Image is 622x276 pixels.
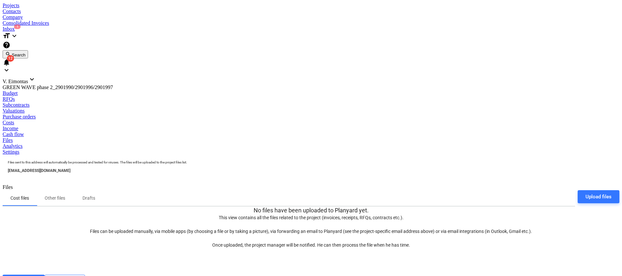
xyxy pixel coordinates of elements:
[3,102,619,108] a: Subcontracts
[10,195,29,202] p: Cost files
[3,50,28,58] button: Search
[28,75,36,83] i: keyboard_arrow_down
[3,8,619,14] a: Contacts
[3,3,619,8] a: Projects
[3,114,619,120] a: Purchase orders
[3,207,619,214] p: No files have been uploaded to Planyard yet.
[8,167,614,174] p: [EMAIL_ADDRESS][DOMAIN_NAME]
[3,131,619,137] a: Cash flow
[3,79,28,84] span: V. Eimontas
[3,26,619,32] a: Inbox1
[3,84,619,90] div: GREEN WAVE phase 2_2901990/2901996/2901997
[3,66,10,74] i: keyboard_arrow_down
[3,26,619,32] div: Inbox
[5,51,10,56] span: search
[3,58,10,66] i: notifications
[3,149,619,155] a: Settings
[45,195,65,202] p: Other files
[578,190,619,203] button: Upload files
[3,20,619,26] a: Consolidated Invoices
[3,143,619,149] a: Analytics
[3,14,619,20] a: Company
[3,137,619,143] a: Files
[81,195,96,202] p: Drafts
[3,184,13,190] span: Files
[585,192,612,201] div: Upload files
[3,214,619,249] p: This view contains all the files related to the project (invoices, receipts, RFQs, contracts etc....
[3,32,10,40] i: format_size
[3,108,619,114] a: Valuations
[3,41,10,49] i: Knowledge base
[14,24,21,29] span: 1
[3,126,619,131] a: Income
[589,245,622,276] iframe: Chat Widget
[7,55,14,62] span: 12
[3,96,619,102] a: RFQs
[10,32,18,40] i: keyboard_arrow_down
[3,120,619,126] a: Costs
[3,90,619,96] a: Budget
[8,160,614,164] p: Files sent to this address will automatically be processed and tested for viruses. The files will...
